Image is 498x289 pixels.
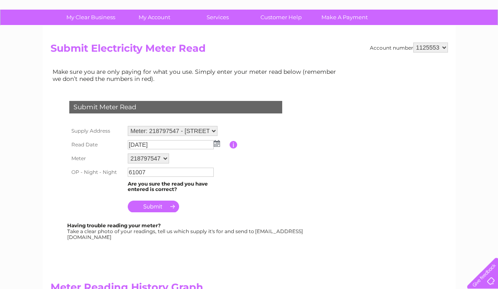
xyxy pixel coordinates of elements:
input: Submit [128,201,179,212]
a: Telecoms [395,35,420,42]
th: Read Date [67,138,126,151]
a: Energy [372,35,390,42]
div: Clear Business is a trading name of Verastar Limited (registered in [GEOGRAPHIC_DATA] No. 3667643... [52,5,447,40]
a: 0333 014 3131 [341,4,398,15]
a: Customer Help [247,10,316,25]
th: Supply Address [67,124,126,138]
a: Services [183,10,252,25]
th: OP - Night - Night [67,166,126,179]
td: Make sure you are only paying for what you use. Simply enter your meter read below (remember we d... [51,66,343,84]
a: Log out [470,35,490,42]
div: Take a clear photo of your readings, tell us which supply it's for and send to [EMAIL_ADDRESS][DO... [67,223,304,240]
th: Meter [67,151,126,166]
div: Submit Meter Read [69,101,282,113]
a: My Clear Business [56,10,125,25]
td: Are you sure the read you have entered is correct? [126,179,230,195]
a: Blog [425,35,437,42]
a: Make A Payment [310,10,379,25]
a: Water [351,35,367,42]
input: Information [230,141,238,148]
h2: Submit Electricity Meter Read [51,43,448,58]
a: My Account [120,10,189,25]
img: ... [214,140,220,147]
img: logo.png [18,22,60,47]
div: Account number [370,43,448,53]
b: Having trouble reading your meter? [67,222,161,229]
a: Contact [442,35,463,42]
